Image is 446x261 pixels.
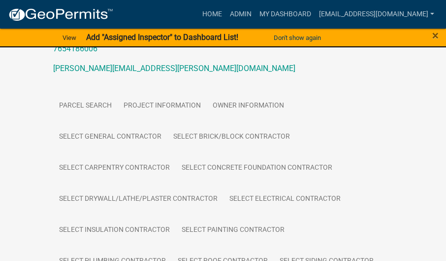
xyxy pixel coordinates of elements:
[53,44,97,53] a: 7654186006
[223,184,347,215] a: Select Electrical contractor
[53,64,295,73] a: [PERSON_NAME][EMAIL_ADDRESS][PERSON_NAME][DOMAIN_NAME]
[315,5,438,24] a: [EMAIL_ADDRESS][DOMAIN_NAME]
[53,90,118,122] a: Parcel search
[176,215,290,246] a: Select Painting contractor
[53,184,223,215] a: Select Drywall/Lathe/Plaster contractor
[176,152,338,184] a: Select Concrete Foundation contractor
[53,121,167,153] a: Select General Contractor
[198,5,226,24] a: Home
[432,30,439,41] button: Close
[86,33,238,42] strong: Add "Assigned Inspector" to Dashboard List!
[255,5,315,24] a: My Dashboard
[167,121,296,153] a: Select Brick/Block Contractor
[226,5,255,24] a: Admin
[118,90,207,122] a: Project Information
[432,29,439,42] span: ×
[270,30,325,46] button: Don't show again
[53,152,176,184] a: Select Carpentry contractor
[59,30,80,46] a: View
[207,90,290,122] a: Owner Information
[53,215,176,246] a: Select Insulation contractor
